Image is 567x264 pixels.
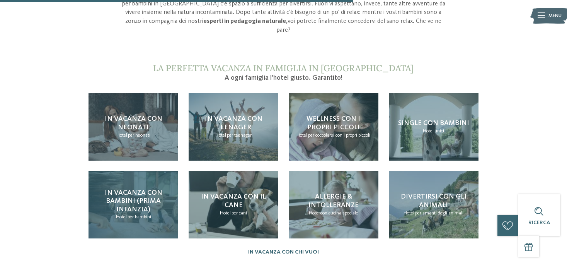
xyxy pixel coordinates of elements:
span: Ricerca [528,220,550,225]
span: unici [434,129,444,134]
span: per bambini [128,214,151,219]
span: Single con bambini [398,120,469,127]
span: Allergie & intolleranze [308,193,359,209]
a: Hotel per bambini in Trentino: giochi e avventure a volontà Wellness con i propri piccoli Hotel p... [289,93,378,161]
span: In vacanza con bambini (prima infanzia) [105,189,162,213]
a: In vacanza con chi vuoi [248,249,319,255]
span: Hotel [116,214,127,219]
span: Hotel [296,133,307,138]
span: Hotel [309,211,320,216]
span: per neonati [128,133,150,138]
span: Hotel [404,211,414,216]
a: Hotel per bambini in Trentino: giochi e avventure a volontà In vacanza con il cane Hotel per cani [189,171,278,238]
a: Hotel per bambini in Trentino: giochi e avventure a volontà In vacanza con bambini (prima infanzi... [89,171,178,238]
span: per teenager [227,133,252,138]
a: Hotel per bambini in Trentino: giochi e avventure a volontà In vacanza con neonati Hotel per neonati [89,93,178,161]
strong: esperti in pedagogia naturale, [203,18,288,24]
span: A ogni famiglia l’hotel giusto. Garantito! [225,74,342,81]
span: per amanti degli animali [415,211,463,216]
a: Hotel per bambini in Trentino: giochi e avventure a volontà Allergie & intolleranze Hotel con cuc... [289,171,378,238]
span: Divertirsi con gli animali [401,193,467,209]
a: Hotel per bambini in Trentino: giochi e avventure a volontà Single con bambini Hotel unici [389,93,478,161]
span: In vacanza con il cane [201,193,266,209]
span: con cucina speciale [320,211,358,216]
span: La perfetta vacanza in famiglia in [GEOGRAPHIC_DATA] [153,62,414,74]
span: Hotel [215,133,226,138]
a: Hotel per bambini in Trentino: giochi e avventure a volontà Divertirsi con gli animali Hotel per ... [389,171,478,238]
span: Hotel [423,129,434,134]
span: per cani [232,211,247,216]
span: In vacanza con neonati [105,115,162,131]
span: Hotel [116,133,127,138]
span: per coccolarsi con i propri piccoli [308,133,370,138]
span: Wellness con i propri piccoli [306,115,360,131]
span: Hotel [220,211,231,216]
span: In vacanza con teenager [205,115,262,131]
a: Hotel per bambini in Trentino: giochi e avventure a volontà In vacanza con teenager Hotel per tee... [189,93,278,161]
